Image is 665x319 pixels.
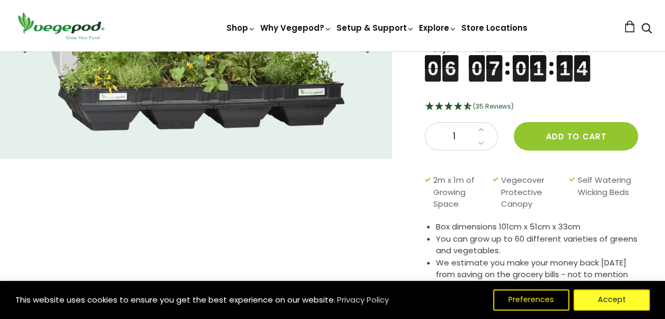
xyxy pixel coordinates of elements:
[436,130,472,144] span: 1
[475,137,487,150] a: Decrease quantity by 1
[461,22,527,33] a: Store Locations
[469,55,485,68] figure: 0
[514,122,638,150] button: Add to cart
[513,55,529,68] figure: 0
[475,123,487,137] a: Increase quantity by 1
[493,289,569,311] button: Preferences
[425,55,441,68] figure: 0
[226,22,256,33] a: Shop
[436,233,639,257] li: You can grow up to 60 different varieties of greens and vegetables.
[577,174,633,210] span: Self Watering Wicking Beds
[260,22,332,33] a: Why Vegepod?
[530,55,546,68] figure: 1
[436,257,639,293] li: We estimate you make your money back [DATE] from saving on the grocery bills - not to mention the...
[425,31,639,82] div: Sale ends in
[419,22,457,33] a: Explore
[13,11,108,41] img: Vegepod
[433,174,487,210] span: 2m x 1m of Growing Space
[472,102,513,111] span: 4.69 Stars - 35 Reviews
[335,290,390,309] a: Privacy Policy (opens in a new tab)
[500,174,564,210] span: Vegecover Protective Canopy
[557,55,572,68] figure: 1
[425,100,639,114] div: 4.69 Stars - 35 Reviews
[573,289,650,311] button: Accept
[336,22,415,33] a: Setup & Support
[641,24,652,35] a: Search
[15,294,335,305] span: This website uses cookies to ensure you get the best experience on our website.
[442,55,458,68] figure: 6
[436,221,639,233] li: Box dimensions 101cm x 51cm x 33cm
[486,55,502,68] figure: 7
